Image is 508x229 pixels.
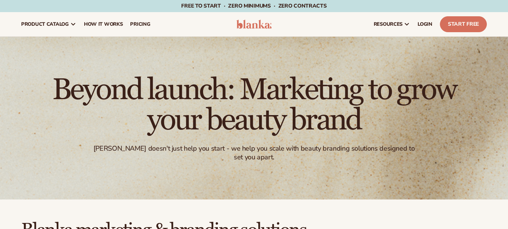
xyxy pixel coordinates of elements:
span: LOGIN [418,21,432,27]
span: pricing [130,21,150,27]
a: LOGIN [414,12,436,36]
img: logo [236,20,272,29]
a: pricing [126,12,154,36]
a: product catalog [17,12,80,36]
a: How It Works [80,12,127,36]
a: resources [370,12,414,36]
div: [PERSON_NAME] doesn't just help you start - we help you scale with beauty branding solutions desi... [89,144,419,162]
span: resources [374,21,402,27]
span: Free to start · ZERO minimums · ZERO contracts [181,2,326,9]
h1: Beyond launch: Marketing to grow your beauty brand [46,75,462,135]
span: How It Works [84,21,123,27]
a: Start Free [440,16,487,32]
span: product catalog [21,21,69,27]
